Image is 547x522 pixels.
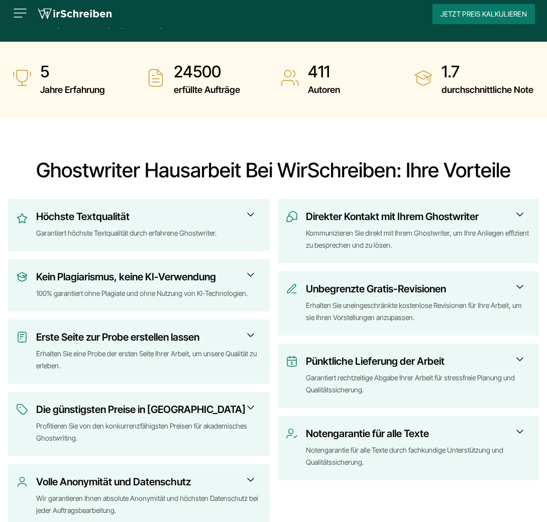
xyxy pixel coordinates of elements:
[36,208,253,225] h3: Höchste Textqualität
[36,420,262,444] div: Profitieren Sie von den konkurrenzfähigsten Preisen für akademisches Ghostwriting.
[306,208,522,225] h3: Direkter Kontakt mit Ihrem Ghostwriter
[306,227,531,251] div: Kommunizieren Sie direkt mit Ihrem Ghostwriter, um Ihre Anliegen effizient zu besprechen und zu l...
[306,426,522,442] h3: Notengarantie für alle Texte
[36,269,253,285] h3: Kein Plagiarismus, keine KI-Verwendung
[280,68,300,88] img: Autoren
[308,82,340,98] span: Autoren
[286,211,298,223] img: Direkter Kontakt mit Ihrem Ghostwriter
[286,428,298,440] img: Notengarantie für alle Texte
[146,68,166,88] img: erfüllte Aufträge
[442,62,533,82] strong: 1.7
[308,62,340,82] strong: 411
[8,158,539,182] h2: Ghostwriter Hausarbeit bei WirSchreiben: Ihre Vorteile
[36,492,262,516] div: Wir garantieren Ihnen absolute Anonymität und höchsten Datenschutz bei jeder Auftragsbearbeitung.
[16,211,28,227] img: Höchste Textqualität
[36,329,253,345] h3: Erste Seite zur Probe erstellen lassen
[36,227,262,239] div: Garantiert höchste Textqualität durch erfahrene Ghostwriter.
[286,283,298,295] img: Unbegrenzte Gratis-Revisionen
[174,82,240,98] span: erfüllte Aufträge
[16,271,28,283] img: Kein Plagiarismus, keine KI-Verwendung
[306,353,522,369] h3: Pünktliche Lieferung der Arbeit
[286,355,298,367] img: Pünktliche Lieferung der Arbeit
[306,281,522,297] h3: Unbegrenzte Gratis-Revisionen
[432,4,535,24] button: Jetzt Preis kalkulieren
[413,68,433,88] img: durchschnittliche Note
[442,82,533,98] span: durchschnittliche Note
[38,7,112,22] img: logo wirschreiben
[40,82,105,98] span: Jahre Erfahrung
[174,62,240,82] strong: 24500
[12,68,32,88] img: Jahre Erfahrung
[306,372,531,396] div: Garantiert rechtzeitige Abgabe Ihrer Arbeit für stressfreie Planung und Qualitätssicherung.
[16,331,28,343] img: Erste Seite zur Probe erstellen lassen
[40,62,105,82] strong: 5
[36,474,253,490] h3: Volle Anonymität und Datenschutz
[16,476,28,488] img: Volle Anonymität und Datenschutz
[306,444,531,468] div: Notengarantie für alle Texte durch fachkundige Unterstützung und Qualitätssicherung.
[12,5,28,21] img: Menu open
[36,401,253,417] h3: Die günstigsten Preise in [GEOGRAPHIC_DATA]
[36,348,262,372] div: Erhalten Sie eine Probe der ersten Seite Ihrer Arbeit, um unsere Qualität zu erleben.
[36,287,262,299] div: 100% garantiert ohne Plagiate und ohne Nutzung von KI-Technologien.
[306,299,531,324] div: Erhalten Sie uneingeschränkte kostenlose Revisionen für Ihre Arbeit, um sie Ihren Vorstellungen a...
[16,403,28,415] img: Die günstigsten Preise in Österreich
